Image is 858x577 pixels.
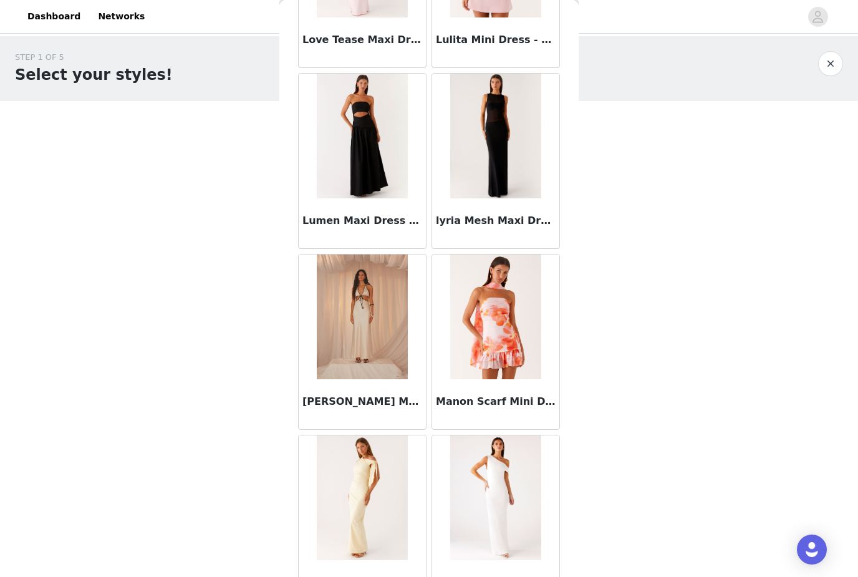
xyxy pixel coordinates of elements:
h3: Lulita Mini Dress - Pink [436,32,556,47]
h3: Lumen Maxi Dress - Black [302,213,422,228]
img: lyria Mesh Maxi Dress - Black [450,74,541,198]
div: STEP 1 OF 5 [15,51,173,64]
img: Mabel Maxi Dress - Cream [317,255,407,379]
h1: Select your styles! [15,64,173,86]
h3: [PERSON_NAME] Maxi Dress - Cream [302,394,422,409]
div: Open Intercom Messenger [797,535,827,565]
img: Marella Maxi Dress - Yellow [317,435,407,560]
div: avatar [812,7,824,27]
a: Networks [90,2,152,31]
h3: Love Tease Maxi Dress - Baby Pink [302,32,422,47]
h3: lyria Mesh Maxi Dress - Black [436,213,556,228]
img: Manon Scarf Mini Dress - Blushing Blossom [450,255,541,379]
img: Lumen Maxi Dress - Black [317,74,408,198]
img: Mckenna Maxi Dress - White [450,435,541,560]
a: Dashboard [20,2,88,31]
h3: Manon Scarf Mini Dress - Blushing Blossom [436,394,556,409]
